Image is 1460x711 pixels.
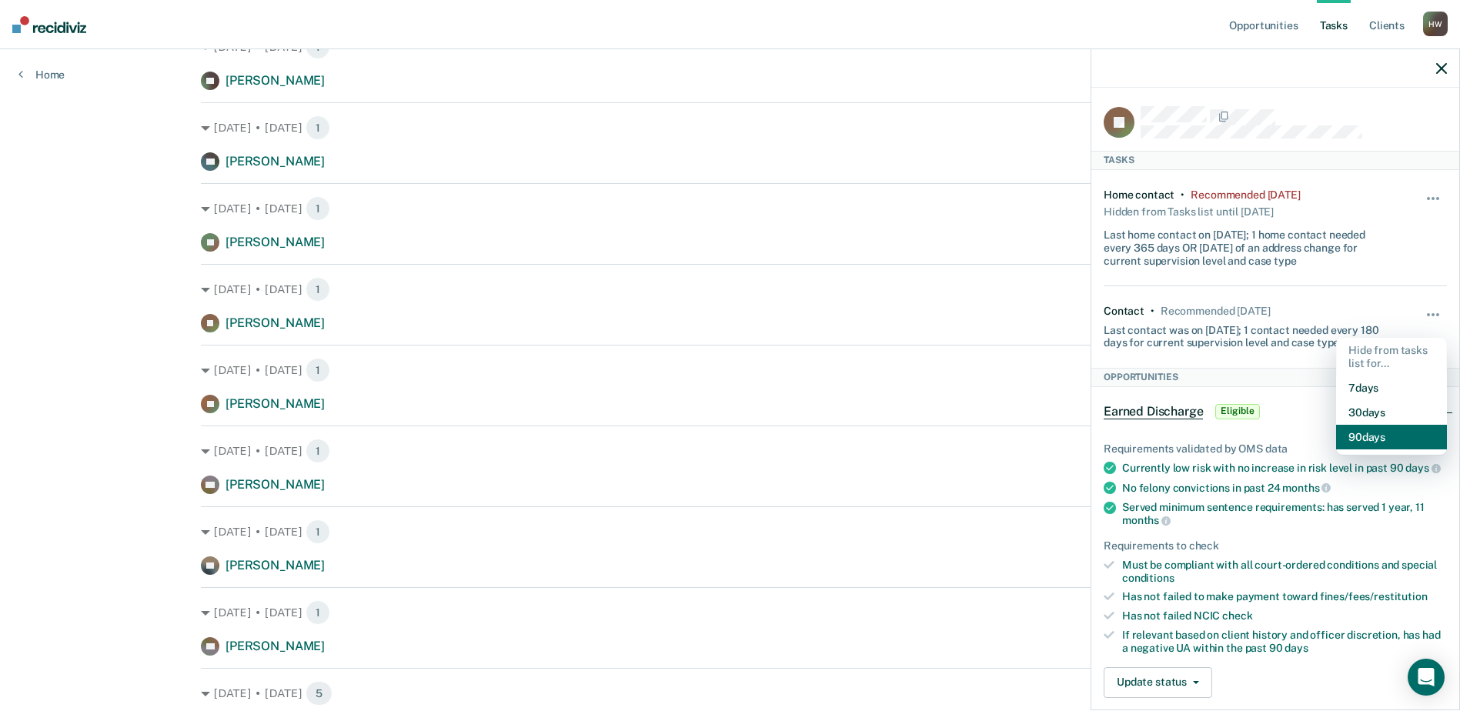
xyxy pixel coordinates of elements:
[1336,338,1447,376] div: Hide from tasks list for...
[1122,590,1447,603] div: Has not failed to make payment toward
[1104,305,1144,318] div: Contact
[1104,222,1390,267] div: Last home contact on [DATE]; 1 home contact needed every 365 days OR [DATE] of an address change ...
[201,600,1259,625] div: [DATE] • [DATE]
[226,477,325,492] span: [PERSON_NAME]
[1285,642,1308,654] span: days
[201,277,1259,302] div: [DATE] • [DATE]
[1423,12,1448,36] div: H W
[1122,572,1174,584] span: conditions
[1191,189,1300,202] div: Recommended 7 months ago
[1104,442,1447,456] div: Requirements validated by OMS data
[306,439,330,463] span: 1
[201,439,1259,463] div: [DATE] • [DATE]
[1104,189,1174,202] div: Home contact
[1405,462,1440,474] span: days
[306,358,330,382] span: 1
[1122,514,1171,526] span: months
[18,68,65,82] a: Home
[226,639,325,653] span: [PERSON_NAME]
[1151,305,1154,318] div: •
[226,396,325,411] span: [PERSON_NAME]
[1122,629,1447,655] div: If relevant based on client history and officer discretion, has had a negative UA within the past 90
[1104,404,1203,419] span: Earned Discharge
[1122,461,1447,475] div: Currently low risk with no increase in risk level in past 90
[306,196,330,221] span: 1
[201,358,1259,382] div: [DATE] • [DATE]
[1104,667,1212,698] button: Update status
[1336,425,1447,449] button: 90 days
[226,73,325,88] span: [PERSON_NAME]
[1222,609,1252,622] span: check
[306,681,332,706] span: 5
[201,196,1259,221] div: [DATE] • [DATE]
[201,519,1259,544] div: [DATE] • [DATE]
[201,681,1259,706] div: [DATE] • [DATE]
[226,235,325,249] span: [PERSON_NAME]
[1122,481,1447,495] div: No felony convictions in past 24
[1104,539,1447,552] div: Requirements to check
[306,277,330,302] span: 1
[1122,609,1447,623] div: Has not failed NCIC
[1181,189,1184,202] div: •
[1336,376,1447,400] button: 7 days
[1122,559,1447,585] div: Must be compliant with all court-ordered conditions and special
[1122,501,1447,527] div: Served minimum sentence requirements: has served 1 year, 11
[1336,400,1447,425] button: 30 days
[201,115,1259,140] div: [DATE] • [DATE]
[226,154,325,169] span: [PERSON_NAME]
[1161,305,1270,318] div: Recommended in 13 days
[1282,482,1331,494] span: months
[1215,404,1259,419] span: Eligible
[1091,368,1459,386] div: Opportunities
[306,600,330,625] span: 1
[1320,590,1428,603] span: fines/fees/restitution
[1091,151,1459,169] div: Tasks
[306,115,330,140] span: 1
[1408,659,1445,696] div: Open Intercom Messenger
[226,315,325,330] span: [PERSON_NAME]
[1091,387,1459,436] div: Earned DischargeEligible
[306,519,330,544] span: 1
[1104,201,1274,222] div: Hidden from Tasks list until [DATE]
[226,558,325,572] span: [PERSON_NAME]
[1104,318,1390,350] div: Last contact was on [DATE]; 1 contact needed every 180 days for current supervision level and cas...
[12,16,86,33] img: Recidiviz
